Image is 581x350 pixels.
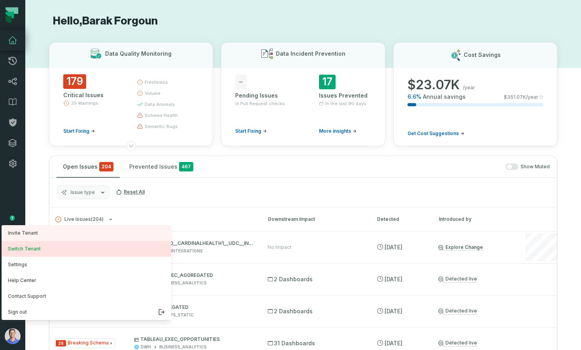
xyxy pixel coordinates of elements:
[407,130,459,137] span: Get Cost Suggestions
[159,280,207,286] div: BUSINESS_ANALYTICS
[63,74,86,89] span: 179
[268,275,313,283] span: 2 Dashboards
[99,162,113,171] span: critical issues and errors combined
[57,156,120,177] button: Open Issues
[268,339,315,347] span: 31 Dashboards
[145,90,160,96] span: volume
[319,128,357,134] a: More insights
[235,75,247,89] span: -
[63,128,95,134] a: Start Fixing
[504,94,538,100] span: $ 351.07K /year
[325,100,366,107] span: In the last 90 days
[71,100,98,106] span: 25 Warnings
[385,340,402,346] relative-time: Sep 8, 2025, 4:02 AM GMT+3
[63,128,89,134] span: Start Fixing
[70,189,95,196] span: Issue type
[56,340,66,346] span: Severity
[134,240,253,247] p: BP_S3__2_0_0__CARDINALHEALTH1__UDC__INCIDENT
[145,101,175,107] span: data anomaly
[2,257,171,273] button: Settings
[145,112,178,119] span: schema health
[463,85,475,91] span: /year
[159,344,207,350] div: BUSINESS_ANALYTICS
[438,340,477,346] a: Detected live
[319,92,371,100] div: Issues Prevented
[276,50,345,58] h3: Data Incident Prevention
[2,225,171,241] a: Invite Tenant
[159,248,203,254] div: RAW_INTEGRATIONS
[385,244,402,250] relative-time: Sep 9, 2025, 5:50 AM GMT+3
[235,92,287,100] div: Pending Issues
[438,244,483,250] a: Explore Change
[203,164,550,170] div: Show Muted
[2,241,171,257] button: Switch Tenant
[2,225,171,320] div: avatar of Barak Forgoun
[407,130,464,137] a: Get Cost Suggestions
[268,307,313,315] span: 2 Dashboards
[235,100,285,107] span: in Pull Request checks
[179,162,193,171] span: 467
[134,272,253,278] p: TABLEAU_EXEC_AGGREGATED
[2,273,171,288] a: Help Center
[54,338,115,348] span: Issue Type
[268,244,291,250] div: No Impact
[49,14,557,28] h1: Hello, Barak Forgoun
[113,186,148,198] button: Reset All
[5,328,21,344] img: avatar of Barak Forgoun
[63,91,123,99] div: Critical Issues
[145,123,178,130] span: semantic bugs
[2,304,171,320] button: Sign out
[2,288,171,304] a: Contact Support
[123,156,200,177] button: Prevented Issues
[407,77,460,93] span: $ 23.07K
[105,50,172,58] h3: Data Quality Monitoring
[49,42,213,146] button: Data Quality Monitoring179Critical Issues25 WarningsStart Fixingfreshnessvolumedata anomalyschema...
[407,93,421,101] span: 6.6 %
[319,128,351,134] span: More insights
[438,308,477,314] a: Detected live
[235,128,267,134] a: Start Fixing
[423,93,466,101] span: Annual savings
[55,216,254,222] button: Live Issues(204)
[377,216,424,223] div: Detected
[134,304,253,310] p: EXEC_AGGREGATED
[141,344,151,350] div: DWH
[438,276,477,282] a: Detected live
[464,51,501,59] h3: Cost Savings
[55,216,104,222] span: Live Issues ( 204 )
[393,42,557,146] button: Cost Savings$23.07K/year6.6%Annual savings$351.07K/yearGet Cost Suggestions
[385,308,402,314] relative-time: Sep 8, 2025, 4:02 AM GMT+3
[159,312,194,318] div: REVOPS_STATIC
[235,128,261,134] span: Start Fixing
[268,216,363,223] div: Downstream Impact
[319,75,336,89] span: 17
[145,79,168,85] span: freshness
[385,276,402,282] relative-time: Sep 8, 2025, 4:02 AM GMT+3
[221,42,385,146] button: Data Incident Prevention-Pending Issuesin Pull Request checksStart Fixing17Issues PreventedIn the...
[134,336,253,342] p: TABLEAU_EXEC_OPPORTUNITIES
[57,186,109,199] button: Issue type
[439,216,510,223] div: Introduced by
